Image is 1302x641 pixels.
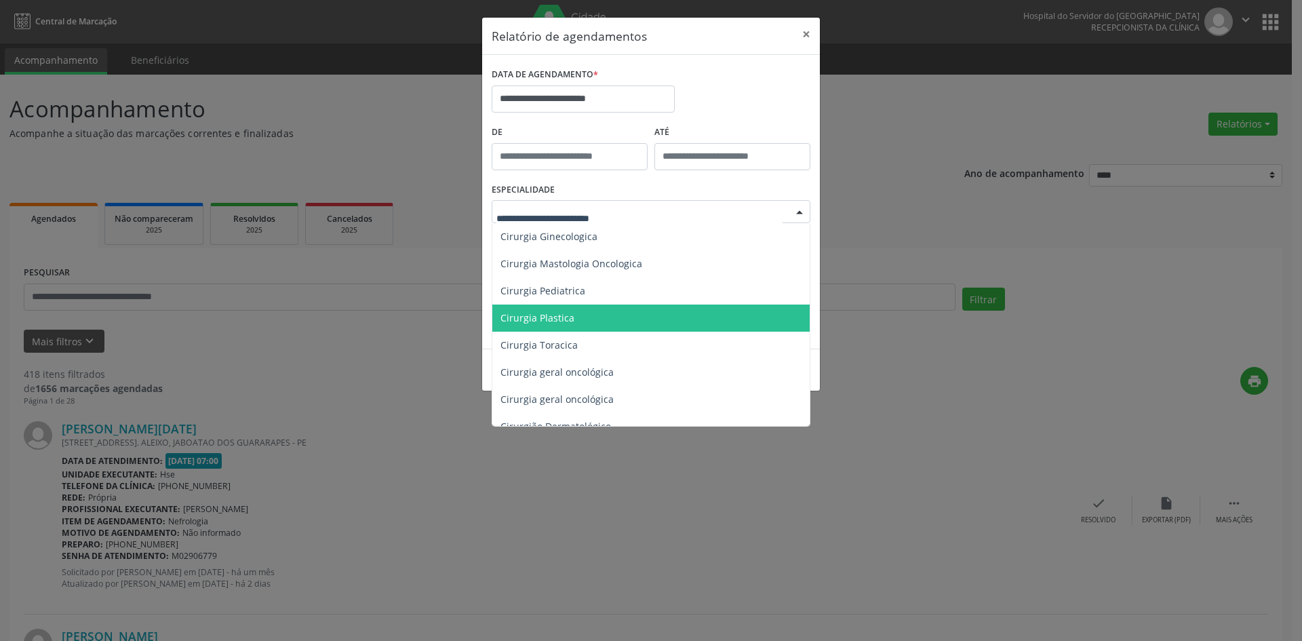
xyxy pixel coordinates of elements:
span: Cirurgia Ginecologica [500,230,597,243]
span: Cirurgia geral oncológica [500,366,614,378]
label: DATA DE AGENDAMENTO [492,64,598,85]
label: ESPECIALIDADE [492,180,555,201]
label: De [492,122,648,143]
span: Cirurgião Dermatológico [500,420,611,433]
span: Cirurgia Pediatrica [500,284,585,297]
span: Cirurgia Plastica [500,311,574,324]
h5: Relatório de agendamentos [492,27,647,45]
label: ATÉ [654,122,810,143]
span: Cirurgia geral oncológica [500,393,614,406]
button: Close [793,18,820,51]
span: Cirurgia Toracica [500,338,578,351]
span: Cirurgia Mastologia Oncologica [500,257,642,270]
